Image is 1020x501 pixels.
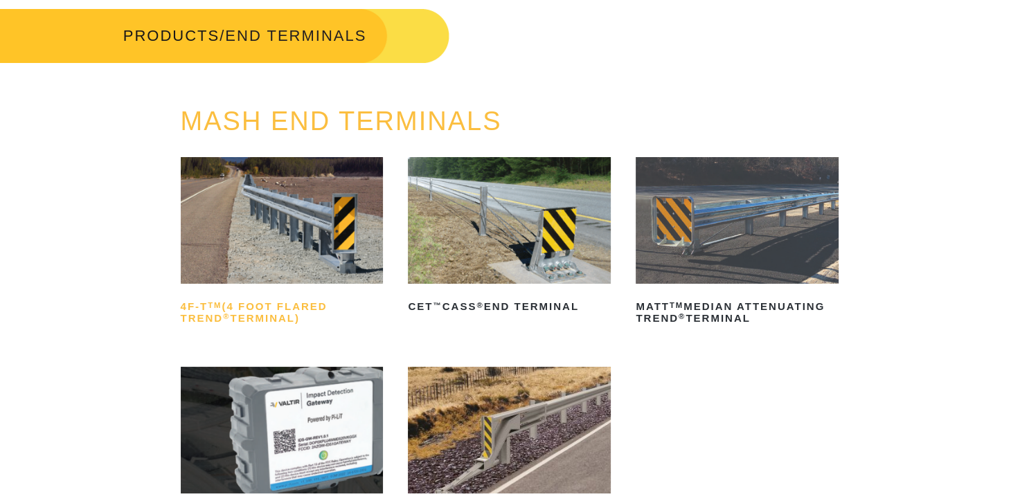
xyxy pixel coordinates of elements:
a: CET™CASS®End Terminal [408,157,611,318]
sup: ™ [433,301,442,309]
sup: ® [476,301,483,309]
sup: ® [679,312,686,320]
sup: TM [670,301,683,309]
h2: CET CASS End Terminal [408,296,611,318]
span: END TERMINALS [225,27,366,44]
a: MASH END TERMINALS [181,107,502,136]
a: MATTTMMedian Attenuating TREND®Terminal [636,157,839,329]
a: 4F-TTM(4 Foot Flared TREND®Terminal) [181,157,384,329]
img: SoftStop System End Terminal [408,367,611,493]
a: PRODUCTS [123,27,220,44]
h2: MATT Median Attenuating TREND Terminal [636,296,839,329]
sup: TM [208,301,222,309]
h2: 4F-T (4 Foot Flared TREND Terminal) [181,296,384,329]
sup: ® [223,312,230,320]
